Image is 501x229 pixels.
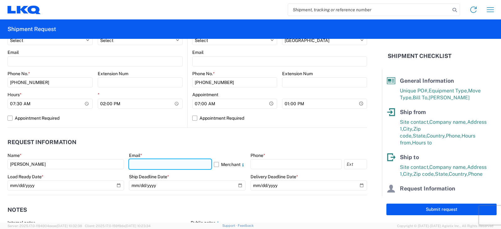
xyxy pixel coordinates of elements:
span: Copyright © [DATE]-[DATE] Agistix Inc., All Rights Reserved [397,223,493,229]
span: [PERSON_NAME] [429,95,470,101]
span: [DATE] 10:23:34 [125,224,151,228]
span: Zip code, [413,171,435,177]
label: Email [192,49,204,55]
span: Country, [449,171,468,177]
label: Phone No. [8,71,30,76]
label: Email [8,49,19,55]
h2: Shipment Checklist [388,52,452,60]
label: Phone No. [192,71,215,76]
span: [DATE] 10:32:38 [57,224,82,228]
span: State, [413,133,426,139]
label: Appointment Required [192,113,367,123]
span: Bill To, [413,95,429,101]
h2: Shipment Request [8,25,56,33]
label: Internal notes [8,220,35,226]
a: Feedback [238,224,254,227]
label: Appointment [192,92,218,97]
label: Delivery Deadline Date [250,174,298,180]
label: Load Ready Date [8,174,44,180]
span: Country, [426,133,446,139]
label: Hours [8,92,22,97]
label: Name [8,153,22,158]
span: Company name, [429,164,467,170]
span: Server: 2025.17.0-1194904eeae [8,224,82,228]
span: Unique PO#, [400,88,429,94]
label: Ship Deadline Date [129,174,169,180]
label: Phone [250,153,265,158]
span: State, [435,171,449,177]
span: Company name, [429,119,467,125]
span: Email, [415,195,429,201]
span: General Information [400,77,454,84]
span: Phone, [429,195,445,201]
span: Name, [400,195,415,201]
span: City, [403,171,413,177]
h2: Notes [8,207,27,213]
span: Site contact, [400,119,429,125]
label: Appointment Required [8,113,183,123]
span: City, [403,126,413,132]
span: Client: 2025.17.0-159f9de [85,224,151,228]
label: Email [129,153,142,158]
label: Extension Num [282,71,313,76]
span: Request Information [400,185,455,192]
span: Site contact, [400,164,429,170]
label: Public notes [191,220,220,226]
span: Phone [468,171,483,177]
label: Extension Num [98,71,128,76]
span: Ship to [400,154,419,160]
span: Ship from [400,109,426,115]
input: Ext [344,159,367,169]
span: Hours to [412,140,432,146]
input: Shipment, tracking or reference number [288,4,450,16]
label: Merchant [214,159,245,169]
h2: Request Information [8,139,76,145]
span: Equipment Type, [429,88,468,94]
span: Phone, [446,133,462,139]
button: Submit request [386,204,497,215]
a: Support [222,224,238,227]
